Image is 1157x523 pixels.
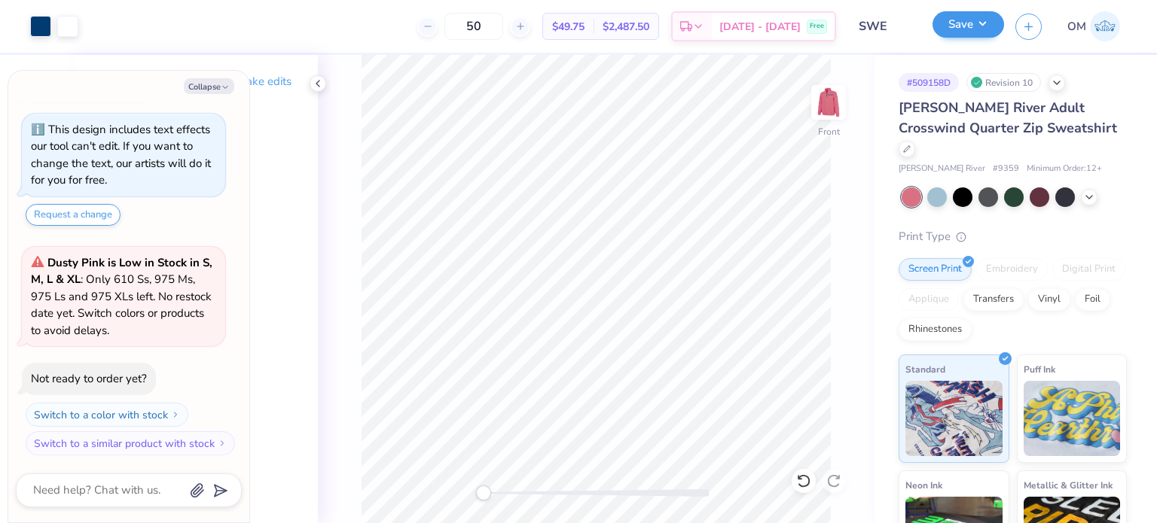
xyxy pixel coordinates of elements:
[1024,477,1113,493] span: Metallic & Glitter Ink
[1024,381,1121,456] img: Puff Ink
[905,477,942,493] span: Neon Ink
[905,381,1003,456] img: Standard
[26,403,188,427] button: Switch to a color with stock
[899,73,959,92] div: # 509158D
[26,431,235,455] button: Switch to a similar product with stock
[1090,11,1120,41] img: Om Mehrotra
[847,11,921,41] input: Untitled Design
[810,21,824,32] span: Free
[899,318,972,341] div: Rhinestones
[899,258,972,281] div: Screen Print
[818,125,840,138] div: Front
[444,13,503,40] input: – –
[476,485,491,500] div: Accessibility label
[993,163,1019,175] span: # 9359
[1028,288,1070,311] div: Vinyl
[1024,361,1055,377] span: Puff Ink
[966,73,1041,92] div: Revision 10
[31,255,212,287] strong: Dusty Pink is Low in Stock in S, M, L & XL
[1061,11,1127,41] a: OM
[719,19,801,35] span: [DATE] - [DATE]
[814,87,844,117] img: Front
[963,288,1024,311] div: Transfers
[899,288,959,311] div: Applique
[1052,258,1125,281] div: Digital Print
[171,410,180,419] img: Switch to a color with stock
[26,204,121,226] button: Request a change
[1075,288,1110,311] div: Foil
[899,228,1127,245] div: Print Type
[31,371,147,386] div: Not ready to order yet?
[603,19,649,35] span: $2,487.50
[933,11,1004,38] button: Save
[905,361,945,377] span: Standard
[218,439,227,448] img: Switch to a similar product with stock
[31,122,211,188] div: This design includes text effects our tool can't edit. If you want to change the text, our artist...
[1027,163,1102,175] span: Minimum Order: 12 +
[31,255,212,338] span: : Only 610 Ss, 975 Ms, 975 Ls and 975 XLs left. No restock date yet. Switch colors or products to...
[899,163,985,175] span: [PERSON_NAME] River
[899,99,1117,137] span: [PERSON_NAME] River Adult Crosswind Quarter Zip Sweatshirt
[1067,18,1086,35] span: OM
[184,78,234,94] button: Collapse
[976,258,1048,281] div: Embroidery
[552,19,585,35] span: $49.75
